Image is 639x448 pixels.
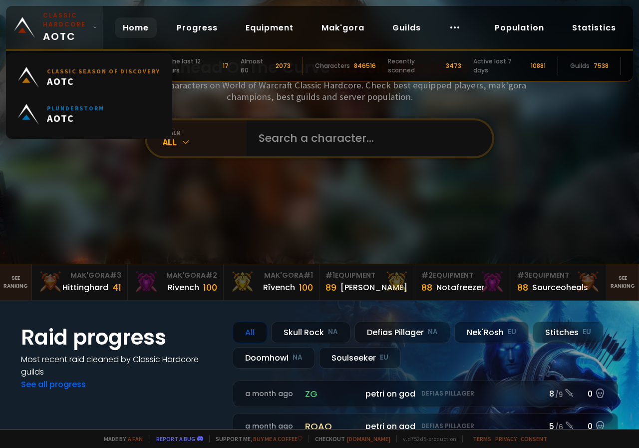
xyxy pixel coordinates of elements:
div: realm [163,129,247,136]
div: Recently scanned [388,57,442,75]
span: Checkout [309,435,390,443]
div: Mak'Gora [230,270,313,281]
div: 10881 [531,61,546,70]
a: Buy me a coffee [253,435,303,443]
div: All [233,322,267,343]
a: Home [115,17,157,38]
a: Population [487,17,552,38]
div: 3473 [446,61,461,70]
div: Equipment [517,270,601,281]
a: #1Equipment89[PERSON_NAME] [319,264,415,300]
span: # 3 [517,270,529,280]
div: All [163,136,247,148]
a: Privacy [495,435,517,443]
div: 17 [223,61,229,70]
a: #3Equipment88Sourceoheals [511,264,607,300]
div: Mak'Gora [134,270,217,281]
div: 846516 [354,61,376,70]
div: 100 [203,281,217,294]
div: Notafreezer [436,281,484,294]
div: Sourceoheals [532,281,588,294]
a: Terms [473,435,491,443]
span: Support me, [209,435,303,443]
span: # 1 [325,270,335,280]
span: v. d752d5 - production [396,435,456,443]
div: Guilds [570,61,590,70]
div: 2073 [276,61,291,70]
a: Statistics [564,17,624,38]
a: Equipment [238,17,302,38]
small: Classic Season of Discovery [47,67,160,75]
small: Classic Hardcore [43,11,89,29]
span: Made by [98,435,143,443]
span: # 2 [206,270,217,280]
div: [PERSON_NAME] [340,281,407,294]
span: # 1 [304,270,313,280]
input: Search a character... [253,120,480,156]
div: Soulseeker [319,347,401,369]
a: Guilds [384,17,429,38]
a: Classic HardcoreAOTC [6,6,103,49]
div: Equipment [325,270,409,281]
a: Seeranking [607,264,639,300]
a: Mak'gora [314,17,372,38]
span: AOTC [47,112,104,124]
a: Classic Season of DiscoveryAOTC [12,59,166,96]
small: NA [428,327,438,337]
a: Mak'Gora#1Rîvench100 [224,264,319,300]
a: #2Equipment88Notafreezer [415,264,511,300]
a: Report a bug [156,435,195,443]
div: Mak'Gora [38,270,121,281]
a: a month agozgpetri on godDefias Pillager8 /90 [233,381,618,407]
span: AOTC [43,11,89,44]
a: Mak'Gora#3Hittinghard41 [32,264,128,300]
small: NA [293,353,303,363]
span: AOTC [47,75,160,87]
a: See all progress [21,379,86,390]
div: Skull Rock [271,322,350,343]
h1: Raid progress [21,322,221,353]
div: Equipment [421,270,505,281]
div: 100 [299,281,313,294]
a: Consent [521,435,547,443]
span: # 2 [421,270,433,280]
div: Hittinghard [62,281,108,294]
small: EU [380,353,388,363]
a: a month agoroaqpetri on godDefias Pillager5 /60 [233,413,618,440]
div: Almost 60 [241,57,272,75]
a: Progress [169,17,226,38]
div: Active last 7 days [473,57,527,75]
small: EU [583,327,591,337]
small: NA [328,327,338,337]
h4: Most recent raid cleaned by Classic Hardcore guilds [21,353,221,378]
div: Nek'Rosh [454,322,529,343]
small: Plunderstorm [47,104,104,112]
div: Stitches [533,322,604,343]
div: 89 [325,281,336,294]
span: # 3 [110,270,121,280]
a: Mak'Gora#2Rivench100 [128,264,224,300]
div: Characters [315,61,350,70]
div: 88 [421,281,432,294]
a: PlunderstormAOTC [12,96,166,133]
div: In the last 12 hours [162,57,218,75]
div: 41 [112,281,121,294]
div: Defias Pillager [354,322,450,343]
div: Rivench [168,281,199,294]
a: [DOMAIN_NAME] [347,435,390,443]
div: Doomhowl [233,347,315,369]
div: 7538 [594,61,609,70]
h3: Look for any characters on World of Warcraft Classic Hardcore. Check best equipped players, mak'g... [109,79,530,102]
div: 88 [517,281,528,294]
div: Rîvench [263,281,295,294]
small: EU [508,327,516,337]
a: a fan [128,435,143,443]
